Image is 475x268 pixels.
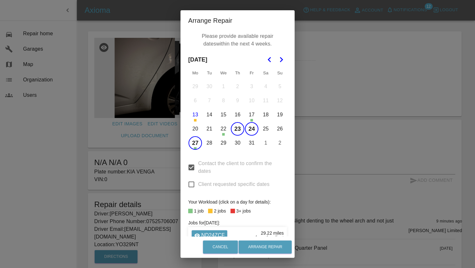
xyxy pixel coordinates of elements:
[217,94,230,107] button: Wednesday, October 8th, 2025
[231,122,244,136] button: Thursday, October 23rd, 2025, selected
[188,136,202,150] button: Monday, October 27th, 2025, selected
[259,80,272,93] button: Saturday, October 4th, 2025
[203,136,216,150] button: Tuesday, October 28th, 2025
[273,94,287,107] button: Sunday, October 12th, 2025
[245,122,258,136] button: Friday, October 24th, 2025, selected
[188,219,287,226] h6: Jobs for [DATE] :
[261,231,284,235] div: 29.22 miles
[188,53,207,67] span: [DATE]
[259,108,272,121] button: Saturday, October 18th, 2025
[255,235,284,240] div: from the client
[188,122,202,136] button: Monday, October 20th, 2025
[245,80,258,93] button: Friday, October 3rd, 2025
[231,108,244,121] button: Thursday, October 16th, 2025
[231,94,244,107] button: Thursday, October 9th, 2025
[245,108,258,121] button: Friday, October 17th, 2025
[259,122,272,136] button: Saturday, October 25th, 2025
[275,54,287,65] button: Go to the Next Month
[203,240,238,254] button: Cancel
[188,198,287,206] div: Your Workload (click on a day for details):
[259,94,272,107] button: Saturday, October 11th, 2025
[203,80,216,93] button: Tuesday, September 30th, 2025
[188,94,202,107] button: Monday, October 6th, 2025
[188,108,202,121] button: Today, Monday, October 13th, 2025
[188,67,202,80] th: Monday
[217,108,230,121] button: Wednesday, October 15th, 2025
[245,67,259,80] th: Friday
[217,80,230,93] button: Wednesday, October 1st, 2025
[217,122,230,136] button: Wednesday, October 22nd, 2025
[201,231,225,239] p: ND24ZCF
[259,136,272,150] button: Saturday, November 1st, 2025
[238,240,292,254] button: Arrange Repair
[230,67,245,80] th: Thursday
[180,10,295,31] h2: Arrange Repair
[198,180,270,188] span: Client requested specific dates
[214,207,226,215] div: 2 jobs
[231,80,244,93] button: Thursday, October 2nd, 2025
[203,108,216,121] button: Tuesday, October 14th, 2025
[245,94,258,107] button: Friday, October 10th, 2025
[273,122,287,136] button: Sunday, October 26th, 2025
[188,67,287,150] table: October 2025
[259,67,273,80] th: Saturday
[273,67,287,80] th: Sunday
[273,80,287,93] button: Sunday, October 5th, 2025
[202,67,216,80] th: Tuesday
[191,31,284,49] p: Please provide available repair dates within the next 4 weeks.
[194,207,204,215] div: 1 job
[273,136,287,150] button: Sunday, November 2nd, 2025
[245,136,258,150] button: Friday, October 31st, 2025
[188,80,202,93] button: Monday, September 29th, 2025
[236,207,251,215] div: 3+ jobs
[198,160,282,175] span: Contact the client to confirm the dates
[217,136,230,150] button: Wednesday, October 29th, 2025
[192,230,227,240] a: ND24ZCF
[203,122,216,136] button: Tuesday, October 21st, 2025
[273,108,287,121] button: Sunday, October 19th, 2025
[231,136,244,150] button: Thursday, October 30th, 2025
[203,94,216,107] button: Tuesday, October 7th, 2025
[216,67,230,80] th: Wednesday
[264,54,275,65] button: Go to the Previous Month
